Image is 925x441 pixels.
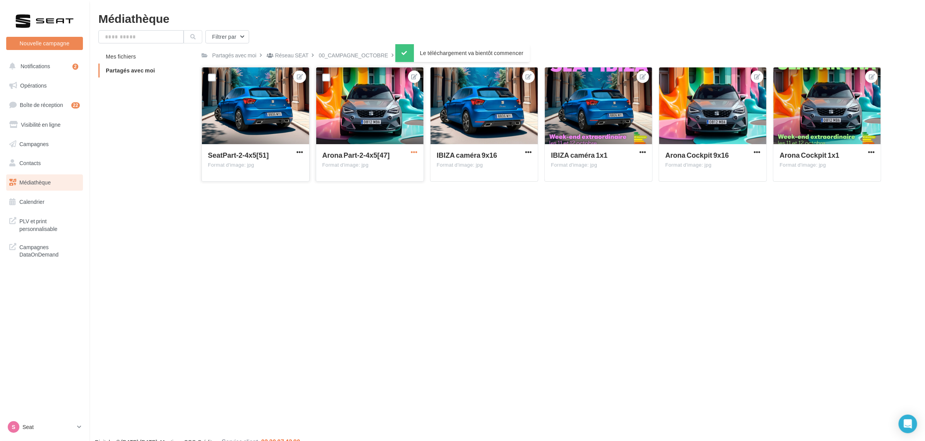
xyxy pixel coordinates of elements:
div: Open Intercom Messenger [899,415,917,433]
div: Le téléchargement va bientôt commencer [395,44,530,62]
div: Format d'image: jpg [437,162,532,169]
div: Format d'image: jpg [208,162,303,169]
span: Calendrier [19,198,45,205]
div: Médiathèque [98,12,916,24]
a: PLV et print personnalisable [5,213,84,236]
span: Arona Cockpit 9x16 [665,151,729,159]
span: Campagnes DataOnDemand [19,242,80,258]
a: Contacts [5,155,84,171]
a: S Seat [6,420,83,434]
div: Réseau SEAT [275,52,309,59]
a: Boîte de réception22 [5,96,84,113]
button: Filtrer par [205,30,249,43]
button: Notifications 2 [5,58,81,74]
div: 00_CAMPAGNE_OCTOBRE [319,52,388,59]
a: Campagnes [5,136,84,152]
button: Nouvelle campagne [6,37,83,50]
span: Visibilité en ligne [21,121,60,128]
a: Calendrier [5,194,84,210]
a: Campagnes DataOnDemand [5,239,84,262]
span: Arona Cockpit 1x1 [780,151,839,159]
div: Format d'image: jpg [551,162,646,169]
div: Format d'image: jpg [665,162,760,169]
a: Médiathèque [5,174,84,191]
span: IBIZA caméra 1x1 [551,151,608,159]
span: S [12,423,15,431]
p: Seat [22,423,74,431]
span: Campagnes [19,140,49,147]
div: Partagés avec moi [212,52,257,59]
span: Partagés avec moi [106,67,155,74]
span: Contacts [19,160,41,166]
div: 22 [71,102,80,109]
div: 2 [72,64,78,70]
div: Format d'image: jpg [780,162,875,169]
span: Mes fichiers [106,53,136,60]
span: Boîte de réception [20,102,63,108]
a: Visibilité en ligne [5,117,84,133]
span: Médiathèque [19,179,51,186]
span: SeatPart-2-4x5[51] [208,151,269,159]
div: Format d'image: jpg [322,162,417,169]
span: Arona Part-2-4x5[47] [322,151,390,159]
a: Opérations [5,78,84,94]
span: Notifications [21,63,50,69]
span: IBIZA caméra 9x16 [437,151,497,159]
span: PLV et print personnalisable [19,216,80,233]
span: Opérations [20,82,47,89]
